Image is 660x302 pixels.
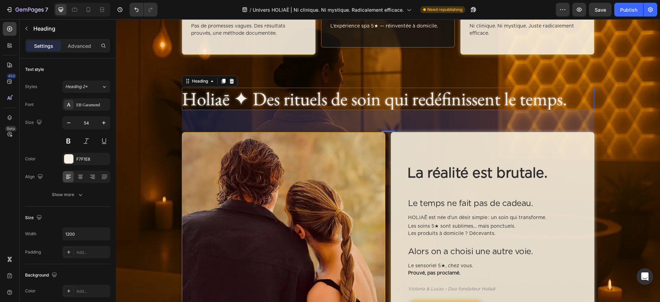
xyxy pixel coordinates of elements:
[52,191,84,198] div: Show more
[25,156,36,162] div: Color
[63,228,110,240] input: Auto
[25,172,44,182] div: Align
[45,6,48,14] p: 7
[25,84,37,90] div: Styles
[76,102,109,108] div: EB Garamond
[292,204,461,218] p: Les soins 5★ sont sublimes… mais ponctuels. Les produits à domicile ? Décevants.
[62,80,110,93] button: Heading 2*
[25,188,110,201] button: Show more
[595,7,606,13] span: Save
[76,249,109,256] div: Add...
[637,268,653,285] div: Open Intercom Messenger
[25,231,36,237] div: Width
[25,288,36,294] div: Color
[292,180,461,190] p: Le temps ne fait pas de cadeau.
[76,156,109,162] div: F7F1E8
[25,271,58,280] div: Background
[292,228,461,238] p: Alors on a choisi une autre voie.
[292,243,461,258] p: Le sensoriel 5★, chez vous.
[25,213,43,223] div: Size
[614,3,643,17] button: Publish
[76,288,109,294] div: Add...
[427,7,462,13] span: Need republishing
[116,19,660,302] iframe: Design area
[25,101,34,108] div: Font
[5,126,16,131] div: Beta
[25,118,43,127] div: Size
[291,281,368,297] a: → Découvrir RĒ:GEN I
[291,146,462,162] h2: La réalité est brutale.
[3,3,51,17] button: 7
[7,73,16,79] div: 450
[250,6,251,13] span: /
[292,267,461,273] p: Victoria & Lucas - Duo fondateur Holiaē
[292,195,461,202] p: HOLIAĒ est née d’un désir simple : un soin qui transforme.
[620,6,637,13] div: Publish
[130,3,157,17] div: Undo/Redo
[34,42,53,50] p: Settings
[33,24,108,33] p: Heading
[292,251,344,256] strong: Prouvé, pas proclamé.
[253,6,404,13] span: Univers HOLIAĒ | Ni clinique. Ni mystique. Radicalement efficace.
[68,42,91,50] p: Advanced
[65,84,88,90] span: Heading 2*
[589,3,612,17] button: Save
[25,249,41,255] div: Padding
[25,66,44,73] div: Text style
